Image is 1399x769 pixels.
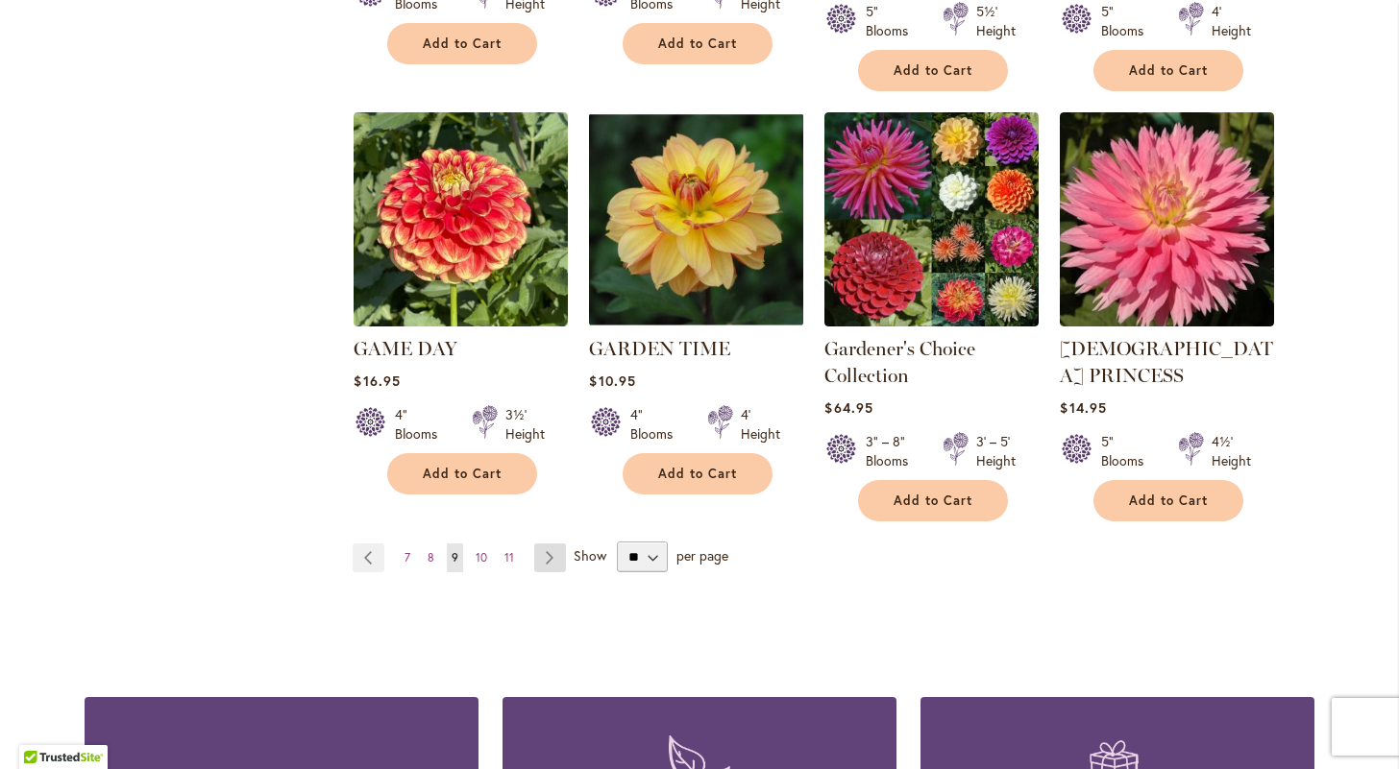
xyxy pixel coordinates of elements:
[471,543,492,572] a: 10
[387,453,537,494] button: Add to Cart
[1129,62,1208,79] span: Add to Cart
[504,550,514,565] span: 11
[866,2,920,40] div: 5" Blooms
[423,36,502,52] span: Add to Cart
[400,543,415,572] a: 7
[1101,432,1155,470] div: 5" Blooms
[589,372,635,390] span: $10.95
[405,550,410,565] span: 7
[623,23,773,64] button: Add to Cart
[354,337,457,360] a: GAME DAY
[354,372,400,390] span: $16.95
[676,546,728,565] span: per page
[589,112,803,326] img: GARDEN TIME
[505,405,545,444] div: 3½' Height
[1101,2,1155,40] div: 5" Blooms
[423,466,502,482] span: Add to Cart
[824,337,975,387] a: Gardener's Choice Collection
[658,36,737,52] span: Add to Cart
[1212,2,1251,40] div: 4' Height
[1212,432,1251,470] div: 4½' Height
[589,312,803,330] a: GARDEN TIME
[452,550,458,565] span: 9
[589,337,730,360] a: GARDEN TIME
[858,480,1008,521] button: Add to Cart
[14,701,68,755] iframe: Launch Accessibility Center
[1060,398,1106,417] span: $14.95
[387,23,537,64] button: Add to Cart
[976,432,1016,470] div: 3' – 5' Height
[1093,480,1243,521] button: Add to Cart
[1060,337,1273,387] a: [DEMOGRAPHIC_DATA] PRINCESS
[894,62,972,79] span: Add to Cart
[824,112,1039,326] img: Gardener's Choice Collection
[1060,112,1274,326] img: GAY PRINCESS
[500,543,519,572] a: 11
[741,405,780,444] div: 4' Height
[658,466,737,482] span: Add to Cart
[858,50,1008,91] button: Add to Cart
[630,405,684,444] div: 4" Blooms
[824,312,1039,330] a: Gardener's Choice Collection
[1060,312,1274,330] a: GAY PRINCESS
[623,453,773,494] button: Add to Cart
[423,543,439,572] a: 8
[476,550,487,565] span: 10
[894,493,972,509] span: Add to Cart
[354,112,568,326] img: GAME DAY
[866,432,920,470] div: 3" – 8" Blooms
[395,405,449,444] div: 4" Blooms
[1093,50,1243,91] button: Add to Cart
[428,550,434,565] span: 8
[574,546,606,565] span: Show
[824,398,872,417] span: $64.95
[976,2,1016,40] div: 5½' Height
[354,312,568,330] a: GAME DAY
[1129,493,1208,509] span: Add to Cart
